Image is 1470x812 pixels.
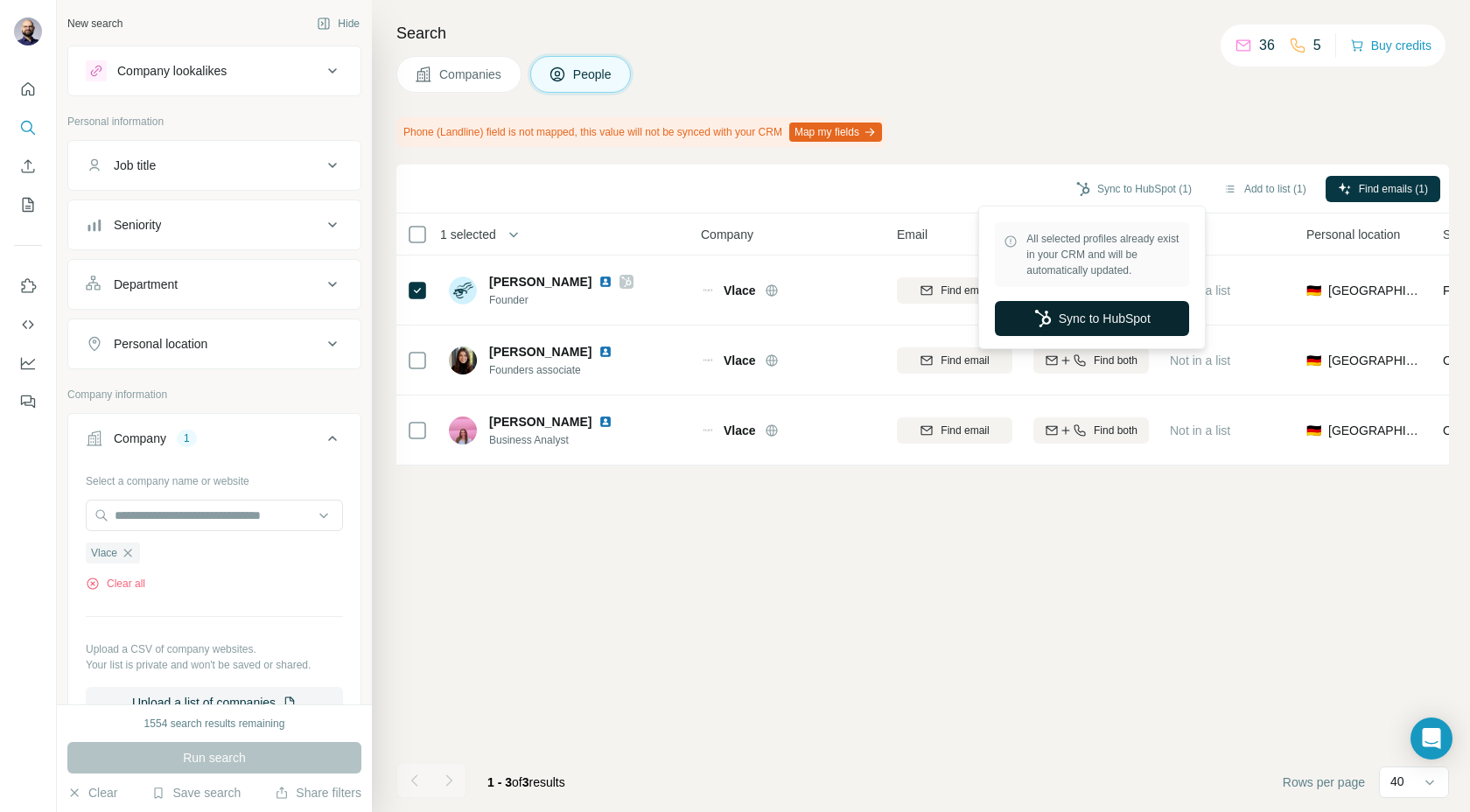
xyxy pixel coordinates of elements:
[68,50,360,92] button: Company lookalikes
[14,189,42,220] button: My lists
[68,204,360,246] button: Seniority
[995,301,1189,336] button: Sync to HubSpot
[86,466,343,489] div: Select a company name or website
[67,784,117,801] button: Clear
[941,423,989,438] span: Find email
[489,413,591,430] span: [PERSON_NAME]
[897,347,1012,374] button: Find email
[1094,353,1137,368] span: Find both
[1328,282,1422,299] span: [GEOGRAPHIC_DATA]
[701,226,753,243] span: Company
[177,430,197,446] div: 1
[68,417,360,466] button: Company1
[489,343,591,360] span: [PERSON_NAME]
[14,150,42,182] button: Enrich CSV
[114,430,166,447] div: Company
[1283,773,1365,791] span: Rows per page
[14,386,42,417] button: Feedback
[1313,35,1321,56] p: 5
[1170,423,1230,437] span: Not in a list
[68,323,360,365] button: Personal location
[114,157,156,174] div: Job title
[1170,353,1230,367] span: Not in a list
[67,387,361,402] p: Company information
[14,347,42,379] button: Dashboard
[14,17,42,45] img: Avatar
[1259,35,1275,56] p: 36
[724,352,756,369] span: Vlace
[86,657,343,673] p: Your list is private and won't be saved or shared.
[151,784,241,801] button: Save search
[1306,422,1321,439] span: 🇩🇪
[489,273,591,290] span: [PERSON_NAME]
[1326,176,1440,202] button: Find emails (1)
[897,226,927,243] span: Email
[724,282,756,299] span: Vlace
[701,283,715,297] img: Logo of Vlace
[701,353,715,367] img: Logo of Vlace
[724,422,756,439] span: Vlace
[86,687,343,718] button: Upload a list of companies
[1306,226,1400,243] span: Personal location
[1410,717,1452,759] div: Open Intercom Messenger
[1094,423,1137,438] span: Find both
[701,423,715,437] img: Logo of Vlace
[144,716,285,731] div: 1554 search results remaining
[440,226,496,243] span: 1 selected
[1211,176,1319,202] button: Add to list (1)
[598,345,612,359] img: LinkedIn logo
[487,775,565,789] span: results
[449,416,477,444] img: Avatar
[1026,231,1180,278] span: All selected profiles already exist in your CRM and will be automatically updated.
[1064,176,1204,202] button: Sync to HubSpot (1)
[67,114,361,129] p: Personal information
[489,432,633,448] span: Business Analyst
[439,66,503,83] span: Companies
[1359,181,1428,197] span: Find emails (1)
[114,276,178,293] div: Department
[1033,347,1149,374] button: Find both
[275,784,361,801] button: Share filters
[114,335,207,353] div: Personal location
[487,775,512,789] span: 1 - 3
[598,415,612,429] img: LinkedIn logo
[449,346,477,374] img: Avatar
[897,277,1012,304] button: Find email
[86,641,343,657] p: Upload a CSV of company websites.
[941,283,989,298] span: Find email
[1306,282,1321,299] span: 🇩🇪
[941,353,989,368] span: Find email
[1328,422,1422,439] span: [GEOGRAPHIC_DATA]
[117,62,227,80] div: Company lookalikes
[1033,417,1149,444] button: Find both
[1328,352,1422,369] span: [GEOGRAPHIC_DATA]
[789,122,882,142] button: Map my fields
[512,775,522,789] span: of
[304,10,372,37] button: Hide
[489,362,633,378] span: Founders associate
[897,417,1012,444] button: Find email
[14,270,42,302] button: Use Surfe on LinkedIn
[522,775,529,789] span: 3
[91,545,117,561] span: Vlace
[489,292,633,308] span: Founder
[598,275,612,289] img: LinkedIn logo
[68,263,360,305] button: Department
[1350,33,1431,58] button: Buy credits
[573,66,613,83] span: People
[1390,773,1404,790] p: 40
[396,117,885,147] div: Phone (Landline) field is not mapped, this value will not be synced with your CRM
[396,21,1449,45] h4: Search
[14,73,42,105] button: Quick start
[114,216,161,234] div: Seniority
[1306,352,1321,369] span: 🇩🇪
[449,276,477,304] img: Avatar
[67,16,122,31] div: New search
[68,144,360,186] button: Job title
[86,576,145,591] button: Clear all
[14,112,42,143] button: Search
[14,309,42,340] button: Use Surfe API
